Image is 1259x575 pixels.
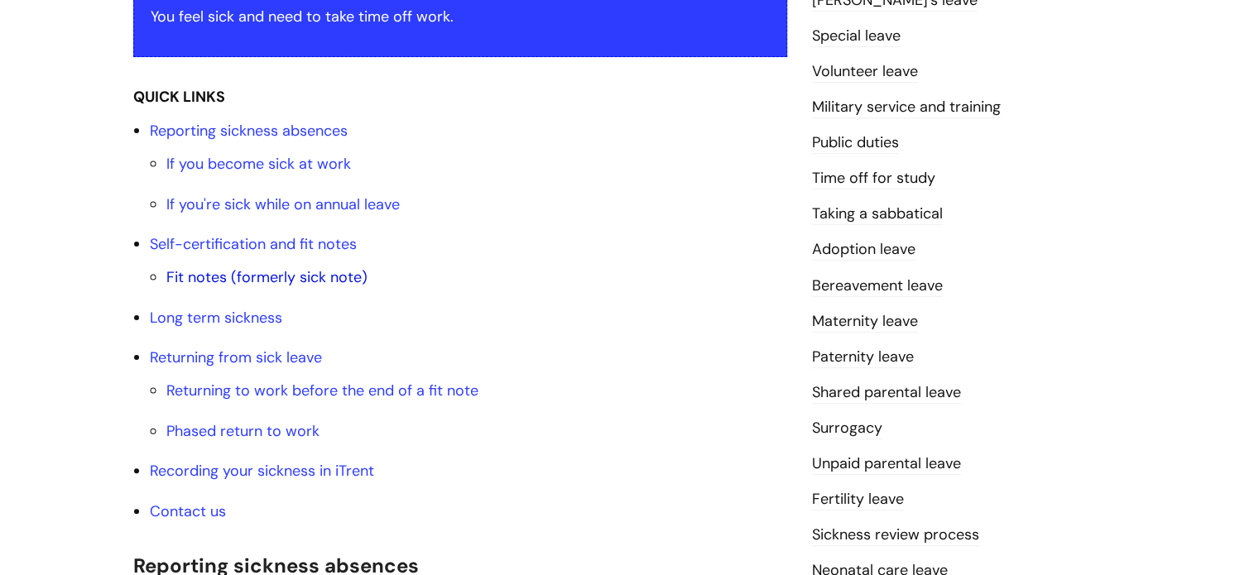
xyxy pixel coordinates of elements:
a: Contact us [150,501,226,521]
a: Volunteer leave [812,61,918,83]
a: Adoption leave [812,239,915,261]
a: Bereavement leave [812,276,943,297]
p: You feel sick and need to take time off work. [151,3,770,30]
a: Military service and training [812,97,1001,118]
a: Time off for study [812,168,935,189]
a: If you're sick while on annual leave [166,194,400,214]
a: Surrogacy [812,418,882,439]
a: Long term sickness [150,308,282,328]
a: Fertility leave [812,489,904,510]
a: Fit notes (formerly sick note) [166,267,368,287]
a: Special leave [812,26,901,47]
a: Taking a sabbatical [812,204,943,225]
a: Paternity leave [812,347,914,368]
a: Recording your sickness in iTrent [150,461,374,481]
a: Self-certification and fit notes [150,234,357,254]
a: Reporting sickness absences [150,121,348,141]
a: Returning from sick leave [150,347,322,367]
a: Sickness review process [812,525,979,546]
a: If you become sick at work [166,154,351,174]
a: Public duties [812,132,899,154]
a: Unpaid parental leave [812,453,961,475]
a: Phased return to work [166,421,320,441]
a: Shared parental leave [812,382,961,404]
a: Returning to work before the end of a fit note [166,381,478,400]
a: Maternity leave [812,311,918,333]
strong: QUICK LINKS [133,87,225,107]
